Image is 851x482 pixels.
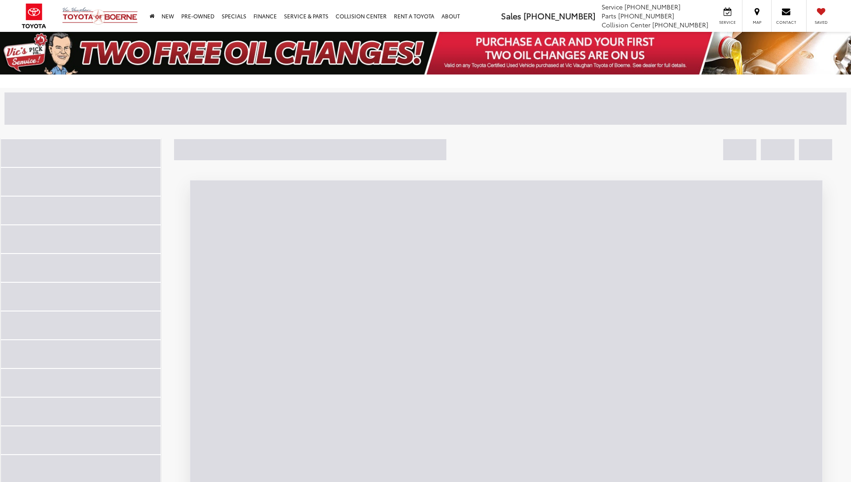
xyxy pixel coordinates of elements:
span: Map [747,19,767,25]
span: [PHONE_NUMBER] [652,20,708,29]
span: Collision Center [602,20,650,29]
span: [PHONE_NUMBER] [624,2,681,11]
span: [PHONE_NUMBER] [618,11,674,20]
img: Vic Vaughan Toyota of Boerne [62,7,138,25]
span: Sales [501,10,521,22]
span: Contact [776,19,796,25]
span: [PHONE_NUMBER] [524,10,595,22]
span: Saved [811,19,831,25]
span: Parts [602,11,616,20]
span: Service [602,2,623,11]
span: Service [717,19,738,25]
